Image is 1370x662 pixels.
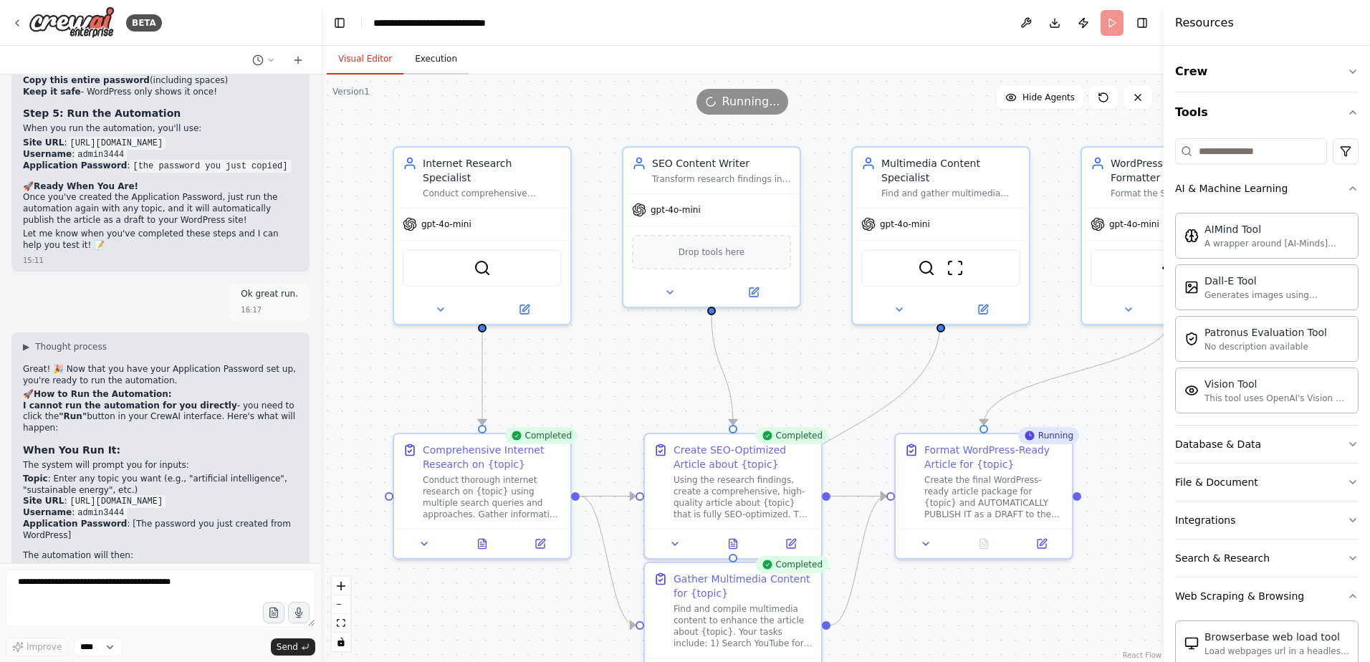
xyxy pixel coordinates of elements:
[277,641,298,653] span: Send
[23,550,298,562] p: The automation will then:
[263,602,284,623] button: Upload files
[23,364,298,386] p: Great! 🎉 Now that you have your Application Password set up, you're ready to run the automation.
[1109,219,1159,230] span: gpt-4o-mini
[6,638,68,656] button: Improve
[23,519,127,529] strong: Application Password
[75,507,127,519] code: admin3444
[651,204,701,216] span: gpt-4o-mini
[1204,274,1349,288] div: Dall-E Tool
[23,75,298,87] li: (including spaces)
[1175,52,1359,92] button: Crew
[330,13,350,33] button: Hide left sidebar
[1204,341,1327,352] div: No description available
[1123,651,1161,659] a: React Flow attribution
[332,614,350,633] button: fit view
[423,188,562,199] div: Conduct comprehensive internet research on {topic}, gathering the most current, relevant, and aut...
[332,86,370,97] div: Version 1
[1204,238,1349,249] div: A wrapper around [AI-Minds]([URL][DOMAIN_NAME]). Useful for when you need answers to questions fr...
[997,86,1083,109] button: Hide Agents
[23,192,298,226] p: Once you've created the Application Password, just run the automation again with any topic, and i...
[881,156,1020,185] div: Multimedia Content Specialist
[1175,513,1235,527] div: Integrations
[35,341,107,352] span: Thought process
[23,149,72,159] strong: Username
[421,219,471,230] span: gpt-4o-mini
[23,444,120,456] strong: When You Run It:
[23,160,298,172] li: :
[287,52,310,69] button: Start a new chat
[475,318,489,425] g: Edge from 8746b6a2-f7de-462d-82a3-3ab32b3b78b1 to 1c71a4c4-066e-4971-b371-4eba554fb361
[1175,170,1359,207] button: AI & Machine Learning
[1175,207,1359,425] div: AI & Machine Learning
[1018,427,1079,444] div: Running
[643,433,823,560] div: CompletedCreate SEO-Optimized Article about {topic}Using the research findings, create a comprehe...
[474,259,491,277] img: SerplyWebSearchTool
[23,400,298,434] p: - you need to click the button in your CrewAI interface. Here's what will happen:
[674,572,813,600] div: Gather Multimedia Content for {topic}
[23,107,181,119] strong: Step 5: Run the Automation
[1111,156,1250,185] div: WordPress Content Formatter
[652,156,791,171] div: SEO Content Writer
[484,301,565,318] button: Open in side panel
[726,318,948,554] g: Edge from df0ad8a4-58f2-43dc-b24e-800c0d80c3a3 to d1d62fc4-7913-40b0-8b96-50c481a8ee06
[1184,280,1199,294] img: DallETool
[23,341,107,352] button: ▶Thought process
[332,595,350,614] button: zoom out
[1132,13,1152,33] button: Hide right sidebar
[1175,475,1258,489] div: File & Document
[1175,464,1359,501] button: File & Document
[23,75,150,85] strong: Copy this entire password
[67,495,166,508] code: [URL][DOMAIN_NAME]
[1022,92,1075,103] span: Hide Agents
[393,146,572,325] div: Internet Research SpecialistConduct comprehensive internet research on {topic}, gathering the mos...
[130,160,290,173] code: [the password you just copied]
[23,474,298,496] li: : Enter any topic you want (e.g., "artificial intelligence", "sustainable energy", etc.)
[1175,502,1359,539] button: Integrations
[704,315,740,425] g: Edge from 4604b6d1-0c04-4e4e-9593-f31ec69dd000 to bc544c7e-3b47-4415-a6ad-7d09e437bb95
[703,535,764,552] button: View output
[977,318,1177,425] g: Edge from a5577b9c-0994-4633-b28f-bec53d892c34 to df2e87c6-622e-4edc-b3d8-562c7b161501
[505,427,578,444] div: Completed
[713,284,794,301] button: Open in side panel
[1017,535,1066,552] button: Open in side panel
[23,474,48,484] strong: Topic
[75,148,127,161] code: admin3444
[288,602,310,623] button: Click to speak your automation idea
[23,87,81,97] strong: Keep it safe
[918,259,935,277] img: SerplyWebSearchTool
[23,255,44,266] div: 15:11
[954,535,1015,552] button: No output available
[580,489,636,633] g: Edge from 1c71a4c4-066e-4971-b371-4eba554fb361 to d1d62fc4-7913-40b0-8b96-50c481a8ee06
[332,577,350,595] button: zoom in
[881,188,1020,199] div: Find and gather multimedia content for {topic} including YouTube videos, relevant images suggesti...
[1081,146,1260,325] div: WordPress Content FormatterFormat the SEO article and multimedia content into a comprehensive Wor...
[924,474,1063,520] div: Create the final WordPress-ready article package for {topic} and AUTOMATICALLY PUBLISH IT as a DR...
[23,400,237,411] strong: I cannot run the automation for you directly
[1204,377,1349,391] div: Vision Tool
[34,389,172,399] strong: How to Run the Automation:
[373,16,520,30] nav: breadcrumb
[924,443,1063,471] div: Format WordPress-Ready Article for {topic}
[674,443,813,471] div: Create SEO-Optimized Article about {topic}
[652,173,791,185] div: Transform research findings into a high-quality, SEO-optimized article about {topic} that ranks w...
[271,638,315,656] button: Send
[403,44,469,75] button: Execution
[452,535,513,552] button: View output
[580,489,636,504] g: Edge from 1c71a4c4-066e-4971-b371-4eba554fb361 to bc544c7e-3b47-4415-a6ad-7d09e437bb95
[23,460,298,471] p: The system will prompt you for inputs:
[23,507,72,517] strong: Username
[1175,92,1359,133] button: Tools
[23,496,298,507] li: :
[29,6,115,39] img: Logo
[851,146,1030,325] div: Multimedia Content SpecialistFind and gather multimedia content for {topic} including YouTube vid...
[23,160,127,171] strong: Application Password
[1184,636,1199,651] img: BrowserbaseLoadTool
[947,259,964,277] img: ScrapeWebsiteTool
[674,474,813,520] div: Using the research findings, create a comprehensive, high-quality article about {topic} that is f...
[67,137,166,150] code: [URL][DOMAIN_NAME]
[23,341,29,352] span: ▶
[23,87,298,98] li: - WordPress only shows it once!
[393,433,572,560] div: CompletedComprehensive Internet Research on {topic}Conduct thorough internet research on {topic} ...
[679,245,745,259] span: Drop tools here
[1175,551,1270,565] div: Search & Research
